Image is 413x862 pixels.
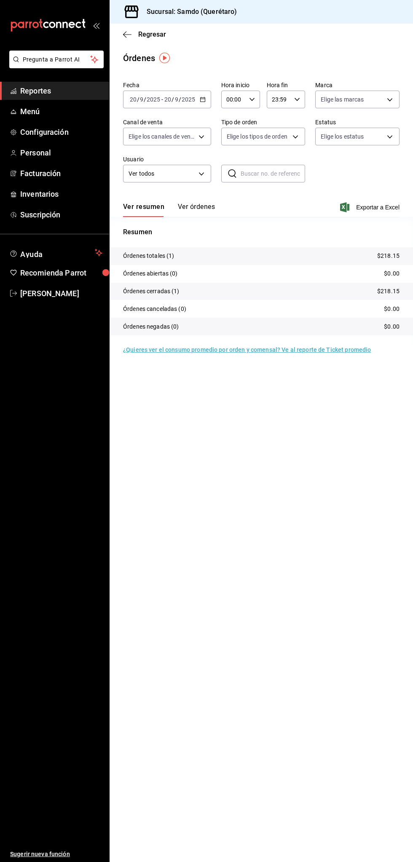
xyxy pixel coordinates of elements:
[20,126,102,138] span: Configuración
[93,22,99,29] button: open_drawer_menu
[137,96,139,103] span: /
[123,52,155,64] div: Órdenes
[174,96,179,103] input: --
[140,7,237,17] h3: Sucursal: Samdo (Querétaro)
[138,30,166,38] span: Regresar
[123,305,186,313] p: Órdenes canceladas (0)
[123,322,179,331] p: Órdenes negadas (0)
[315,119,400,125] label: Estatus
[267,82,306,88] label: Hora fin
[221,119,306,125] label: Tipo de orden
[123,227,400,237] p: Resumen
[315,82,400,88] label: Marca
[377,252,400,260] p: $218.15
[384,269,400,278] p: $0.00
[384,322,400,331] p: $0.00
[123,269,178,278] p: Órdenes abiertas (0)
[20,85,102,96] span: Reportes
[178,203,215,217] button: Ver órdenes
[384,305,400,313] p: $0.00
[123,252,174,260] p: Órdenes totales (1)
[123,156,211,162] label: Usuario
[123,119,211,125] label: Canal de venta
[123,82,211,88] label: Fecha
[377,287,400,296] p: $218.15
[123,287,180,296] p: Órdenes cerradas (1)
[172,96,174,103] span: /
[129,96,137,103] input: --
[20,147,102,158] span: Personal
[227,132,287,141] span: Elige los tipos de orden
[129,132,196,141] span: Elige los canales de venta
[164,96,172,103] input: --
[181,96,196,103] input: ----
[23,55,91,64] span: Pregunta a Parrot AI
[20,106,102,117] span: Menú
[10,850,102,859] span: Sugerir nueva función
[321,132,364,141] span: Elige los estatus
[159,53,170,63] img: Tooltip marker
[129,169,196,178] span: Ver todos
[342,202,400,212] button: Exportar a Excel
[20,188,102,200] span: Inventarios
[20,248,91,258] span: Ayuda
[6,61,104,70] a: Pregunta a Parrot AI
[20,209,102,220] span: Suscripción
[139,96,144,103] input: --
[123,203,164,217] button: Ver resumen
[241,165,306,182] input: Buscar no. de referencia
[221,82,260,88] label: Hora inicio
[20,288,102,299] span: [PERSON_NAME]
[123,203,215,217] div: navigation tabs
[20,267,102,278] span: Recomienda Parrot
[9,51,104,68] button: Pregunta a Parrot AI
[161,96,163,103] span: -
[179,96,181,103] span: /
[144,96,146,103] span: /
[146,96,161,103] input: ----
[123,346,371,353] a: ¿Quieres ver el consumo promedio por orden y comensal? Ve al reporte de Ticket promedio
[321,95,364,104] span: Elige las marcas
[20,168,102,179] span: Facturación
[123,30,166,38] button: Regresar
